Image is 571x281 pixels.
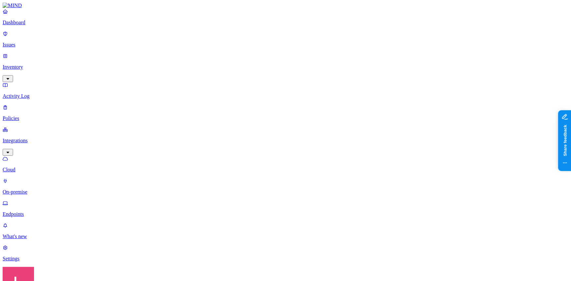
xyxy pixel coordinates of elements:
p: Inventory [3,64,568,70]
p: Activity Log [3,93,568,99]
a: Settings [3,245,568,262]
a: What's new [3,222,568,239]
a: Issues [3,31,568,48]
a: On-premise [3,178,568,195]
img: MIND [3,3,22,9]
a: Endpoints [3,200,568,217]
p: Endpoints [3,211,568,217]
a: Dashboard [3,9,568,26]
p: Issues [3,42,568,48]
a: Activity Log [3,82,568,99]
p: What's new [3,234,568,239]
p: On-premise [3,189,568,195]
a: Integrations [3,127,568,155]
a: Inventory [3,53,568,81]
a: MIND [3,3,568,9]
p: Dashboard [3,20,568,26]
p: Settings [3,256,568,262]
a: Policies [3,104,568,121]
p: Integrations [3,138,568,144]
p: Policies [3,115,568,121]
p: Cloud [3,167,568,173]
a: Cloud [3,156,568,173]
